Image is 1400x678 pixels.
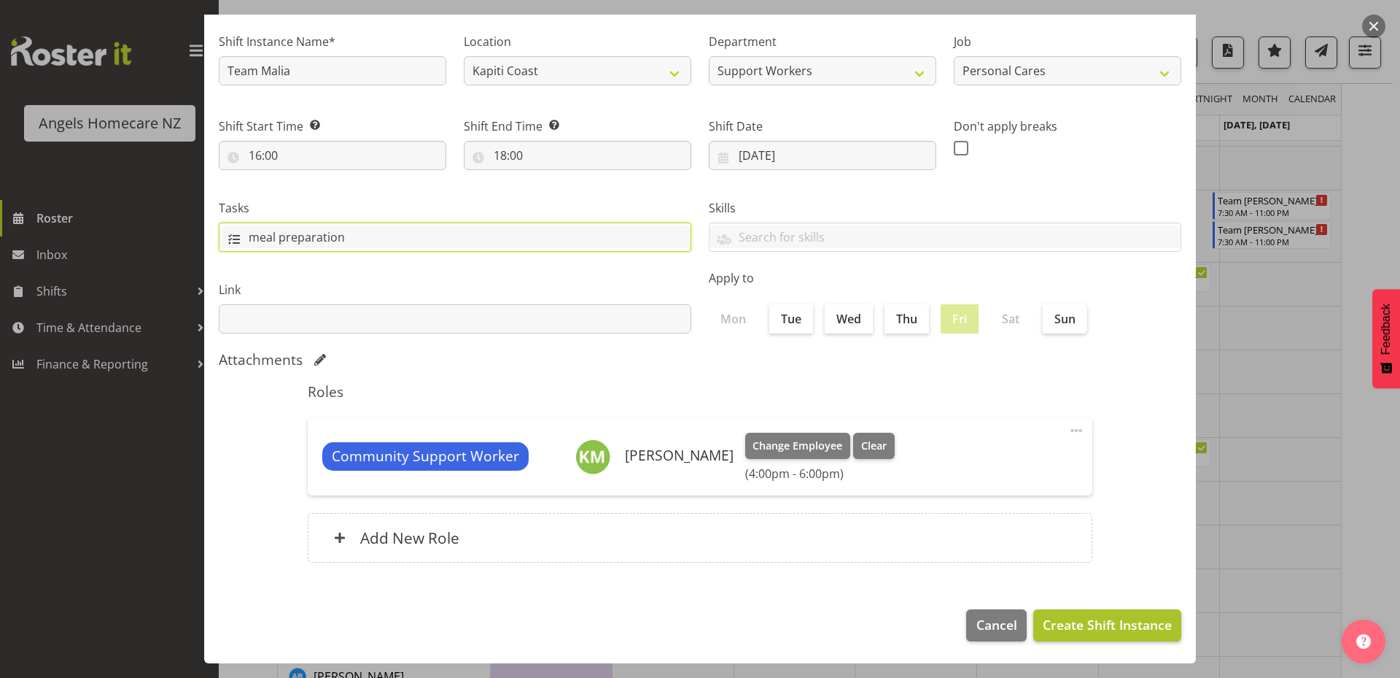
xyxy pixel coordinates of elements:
[990,304,1031,334] label: Sat
[884,304,929,334] label: Thu
[709,269,1181,287] label: Apply to
[954,118,1181,135] label: Don't apply breaks
[464,118,691,135] label: Shift End Time
[976,615,1017,634] span: Cancel
[575,439,610,474] img: kenneth-merana11941.jpg
[966,609,1026,642] button: Cancel
[1372,289,1400,388] button: Feedback - Show survey
[219,199,691,217] label: Tasks
[709,304,758,334] label: Mon
[464,33,691,50] label: Location
[954,33,1181,50] label: Job
[308,383,1092,401] h5: Roles
[853,433,895,459] button: Clear
[745,466,895,481] h6: (4:00pm - 6:00pm)
[219,141,446,170] input: Click to select...
[332,446,519,467] span: Community Support Worker
[360,528,459,547] h6: Add New Role
[219,351,303,369] h5: Attachments
[709,118,936,135] label: Shift Date
[709,226,1181,248] input: Search for skills
[1043,304,1087,334] label: Sun
[1033,609,1181,642] button: Create Shift Instance
[625,447,734,463] h6: [PERSON_NAME]
[464,141,691,170] input: Click to select...
[752,438,842,454] span: Change Employee
[745,433,851,459] button: Change Employee
[709,199,1181,217] label: Skills
[709,33,936,50] label: Department
[219,281,691,298] label: Link
[1380,304,1393,355] span: Feedback
[219,56,446,85] input: Shift Instance Name
[219,226,691,248] input: Search for tasks
[219,33,446,50] label: Shift Instance Name*
[941,304,979,334] label: Fri
[861,438,887,454] span: Clear
[769,304,813,334] label: Tue
[219,118,446,135] label: Shift Start Time
[709,141,936,170] input: Click to select...
[825,304,873,334] label: Wed
[1356,634,1371,649] img: help-xxl-2.png
[1043,615,1172,634] span: Create Shift Instance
